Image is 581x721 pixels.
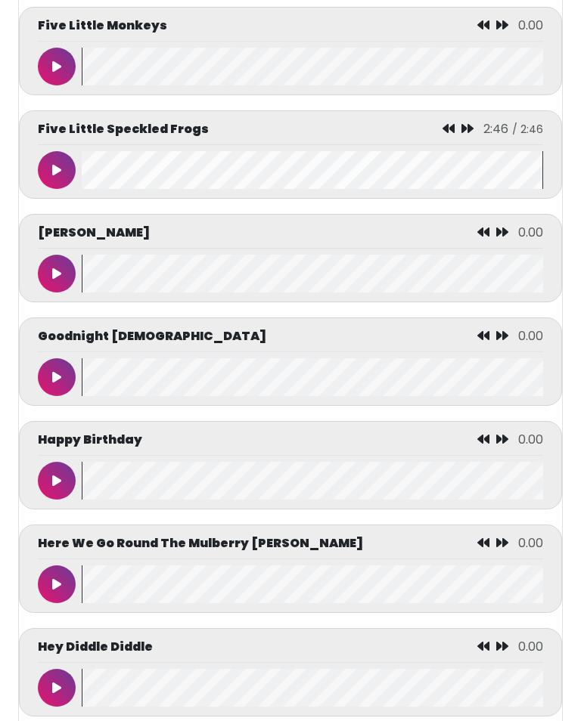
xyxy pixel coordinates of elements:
p: [PERSON_NAME] [38,224,150,242]
span: / 2:46 [512,122,543,137]
span: 0.00 [518,534,543,552]
span: 0.00 [518,638,543,655]
p: Hey Diddle Diddle [38,638,153,656]
p: Five Little Speckled Frogs [38,120,209,138]
p: Happy Birthday [38,431,142,449]
p: Here We Go Round The Mulberry [PERSON_NAME] [38,534,363,552]
p: Goodnight [DEMOGRAPHIC_DATA] [38,327,266,345]
span: 0.00 [518,327,543,345]
span: 2:46 [483,120,508,138]
span: 0.00 [518,224,543,241]
span: 0.00 [518,17,543,34]
p: Five Little Monkeys [38,17,167,35]
span: 0.00 [518,431,543,448]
